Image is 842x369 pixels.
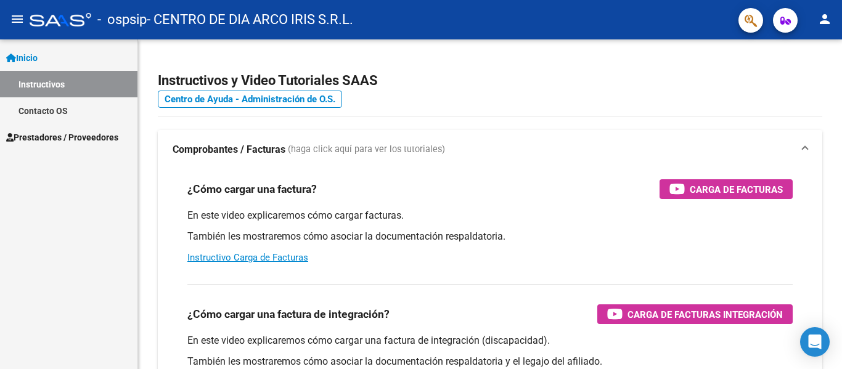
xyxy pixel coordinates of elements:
[660,179,793,199] button: Carga de Facturas
[6,131,118,144] span: Prestadores / Proveedores
[6,51,38,65] span: Inicio
[173,143,285,156] strong: Comprobantes / Facturas
[158,130,822,169] mat-expansion-panel-header: Comprobantes / Facturas (haga click aquí para ver los tutoriales)
[187,355,793,368] p: También les mostraremos cómo asociar la documentación respaldatoria y el legajo del afiliado.
[97,6,147,33] span: - ospsip
[187,180,317,198] h3: ¿Cómo cargar una factura?
[817,12,832,26] mat-icon: person
[158,91,342,108] a: Centro de Ayuda - Administración de O.S.
[10,12,25,26] mat-icon: menu
[187,209,793,222] p: En este video explicaremos cómo cargar facturas.
[187,230,793,243] p: También les mostraremos cómo asociar la documentación respaldatoria.
[800,327,830,357] div: Open Intercom Messenger
[187,252,308,263] a: Instructivo Carga de Facturas
[187,306,390,323] h3: ¿Cómo cargar una factura de integración?
[597,304,793,324] button: Carga de Facturas Integración
[158,69,822,92] h2: Instructivos y Video Tutoriales SAAS
[690,182,783,197] span: Carga de Facturas
[627,307,783,322] span: Carga de Facturas Integración
[187,334,793,347] p: En este video explicaremos cómo cargar una factura de integración (discapacidad).
[288,143,445,156] span: (haga click aquí para ver los tutoriales)
[147,6,353,33] span: - CENTRO DE DIA ARCO IRIS S.R.L.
